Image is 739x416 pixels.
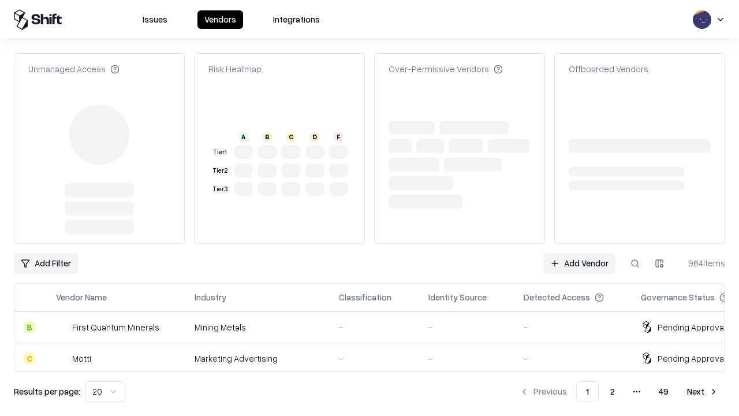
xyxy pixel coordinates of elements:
[513,381,725,402] nav: pagination
[428,352,505,365] div: -
[658,321,726,333] div: Pending Approval
[72,352,91,365] div: Motti
[576,381,599,402] button: 1
[239,132,248,142] div: A
[56,321,68,333] img: First Quantum Minerals
[569,63,648,75] div: Offboarded Vendors
[543,253,615,274] a: Add Vendor
[208,63,262,75] div: Risk Heatmap
[263,132,272,142] div: B
[339,352,410,365] div: -
[658,352,726,365] div: Pending Approval
[211,184,229,194] div: Tier 3
[601,381,624,402] button: 2
[72,321,159,333] div: First Quantum Minerals
[641,291,715,303] div: Governance Status
[211,166,229,176] div: Tier 2
[195,291,226,303] div: Industry
[524,291,590,303] div: Detected Access
[428,291,487,303] div: Identity Source
[24,352,35,364] div: C
[195,352,320,365] div: Marketing Advertising
[524,352,622,365] div: -
[56,352,68,364] img: Motti
[286,132,296,142] div: C
[195,321,320,333] div: Mining Metals
[211,147,229,157] div: Tier 1
[56,291,107,303] div: Vendor Name
[14,253,78,274] button: Add Filter
[339,291,391,303] div: Classification
[266,10,327,29] button: Integrations
[28,63,120,75] div: Unmanaged Access
[136,10,174,29] button: Issues
[14,385,80,398] p: Results per page:
[428,321,505,333] div: -
[524,321,622,333] div: -
[680,381,725,402] button: Next
[339,321,410,333] div: -
[650,381,678,402] button: 49
[24,321,35,333] div: B
[679,257,725,269] div: 964 items
[310,132,319,142] div: D
[334,132,343,142] div: F
[389,63,503,75] div: Over-Permissive Vendors
[197,10,243,29] button: Vendors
